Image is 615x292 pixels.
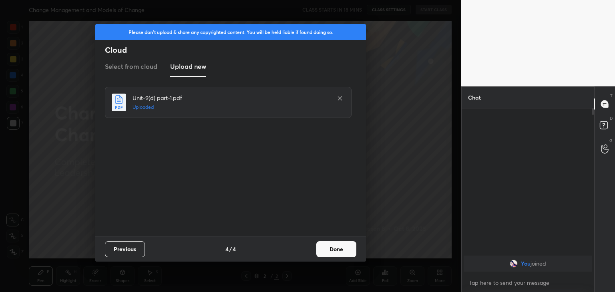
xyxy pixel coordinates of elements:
[316,241,356,257] button: Done
[133,104,329,111] h5: Uploaded
[233,245,236,253] h4: 4
[521,260,531,267] span: You
[105,45,366,55] h2: Cloud
[531,260,546,267] span: joined
[609,138,613,144] p: G
[95,24,366,40] div: Please don't upload & share any copyrighted content. You will be held liable if found doing so.
[170,62,206,71] h3: Upload new
[462,87,487,108] p: Chat
[133,94,329,102] h4: Unit-9(d) part-1.pdf
[462,254,594,273] div: grid
[229,245,232,253] h4: /
[610,93,613,99] p: T
[510,260,518,268] img: 3ec007b14afa42208d974be217fe0491.jpg
[225,245,229,253] h4: 4
[610,115,613,121] p: D
[105,241,145,257] button: Previous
